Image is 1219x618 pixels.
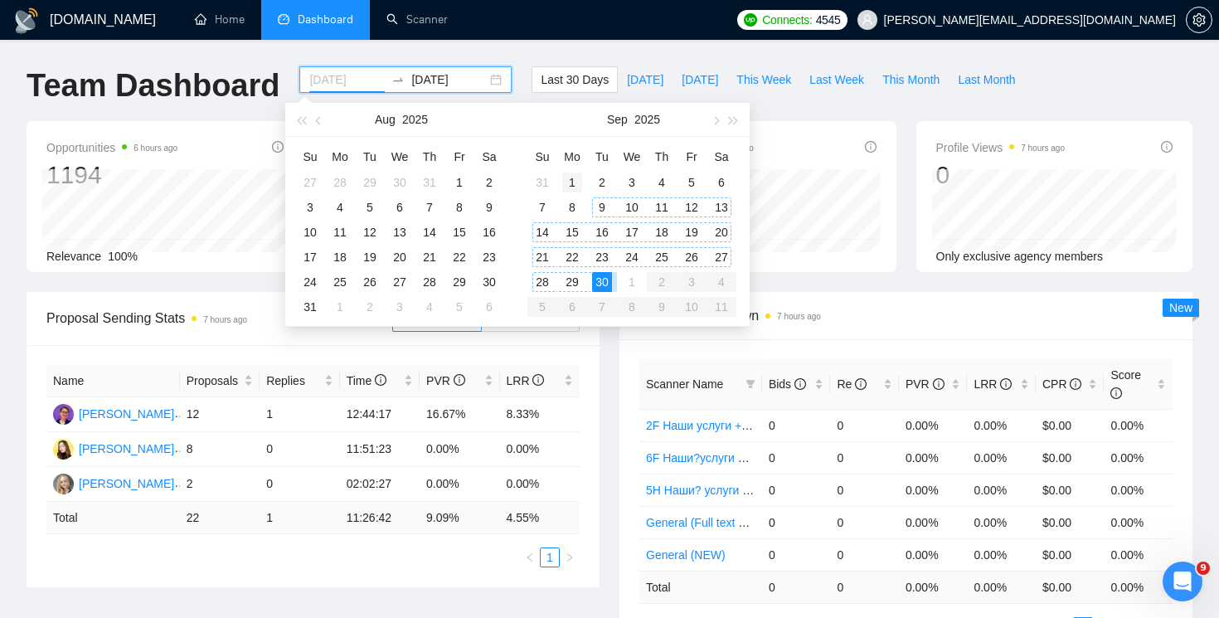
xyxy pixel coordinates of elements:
div: 28 [330,173,350,192]
td: 0.00% [420,467,499,502]
td: 2025-08-20 [385,245,415,270]
div: 31 [532,173,552,192]
td: 2025-08-30 [474,270,504,294]
span: PVR [906,377,945,391]
td: 2025-08-13 [385,220,415,245]
td: 9.09 % [420,502,499,534]
td: 2025-09-30 [587,270,617,294]
a: 6F Наши?услуги + наша?ЦА [646,451,799,465]
a: 2F Наши услуги + наша?ЦА [646,419,796,432]
td: 11:26:42 [340,502,420,534]
td: 2025-08-26 [355,270,385,294]
button: 2025 [402,103,428,136]
div: 17 [300,247,320,267]
span: CPR [1042,377,1081,391]
td: 2025-08-23 [474,245,504,270]
th: Sa [474,144,504,170]
td: 0.00% [500,467,580,502]
a: searchScanner [386,12,448,27]
span: Scanner Name [646,377,723,391]
td: 0.00% [967,441,1036,474]
td: 2025-07-30 [385,170,415,195]
a: 1 [541,548,559,567]
div: 26 [682,247,702,267]
td: 2025-08-02 [474,170,504,195]
td: 2025-09-11 [647,195,677,220]
div: 2 [592,173,612,192]
th: Th [647,144,677,170]
span: left [525,552,535,562]
span: PVR [426,374,465,387]
td: 2025-09-24 [617,245,647,270]
td: 2025-09-12 [677,195,707,220]
th: Su [295,144,325,170]
span: Bids [769,377,806,391]
div: 18 [652,222,672,242]
button: Last 30 Days [532,66,618,93]
div: 20 [390,247,410,267]
div: 16 [592,222,612,242]
span: Proposal Sending Stats [46,308,392,328]
button: This Week [727,66,800,93]
span: LRR [974,377,1012,391]
a: NV[PERSON_NAME] [53,406,174,420]
div: 2 [360,297,380,317]
button: Last Week [800,66,873,93]
td: 2025-09-25 [647,245,677,270]
td: 2025-09-06 [474,294,504,319]
h1: Team Dashboard [27,66,279,105]
td: 0 [762,441,831,474]
th: We [385,144,415,170]
span: info-circle [855,378,867,390]
div: 1 [449,173,469,192]
td: 2025-09-03 [385,294,415,319]
td: 2025-08-03 [295,195,325,220]
span: Last Week [809,71,864,89]
div: 16 [479,222,499,242]
td: 2025-09-13 [707,195,736,220]
div: 0 [936,159,1066,191]
span: info-circle [865,141,877,153]
div: 14 [532,222,552,242]
td: 2025-09-19 [677,220,707,245]
div: 22 [562,247,582,267]
div: 30 [592,272,612,292]
span: Score [1110,368,1141,400]
td: 2025-09-14 [527,220,557,245]
th: Mo [325,144,355,170]
div: 5 [360,197,380,217]
td: 2025-09-04 [415,294,444,319]
td: $0.00 [1036,409,1105,441]
td: 2025-09-22 [557,245,587,270]
td: 8.33% [500,397,580,432]
div: 30 [479,272,499,292]
td: 2025-08-08 [444,195,474,220]
iframe: Intercom live chat [1163,562,1202,601]
td: 2025-08-31 [527,170,557,195]
td: 2025-08-05 [355,195,385,220]
td: 0 [762,474,831,506]
th: Tu [355,144,385,170]
div: 9 [592,197,612,217]
div: 4 [330,197,350,217]
span: Only exclusive agency members [936,250,1104,263]
span: 100% [108,250,138,263]
td: 2025-08-28 [415,270,444,294]
span: right [565,552,575,562]
time: 7 hours ago [777,312,821,321]
div: 7 [420,197,440,217]
button: Last Month [949,66,1024,93]
span: info-circle [1110,387,1122,399]
td: 8 [180,432,260,467]
td: $0.00 [1036,441,1105,474]
div: 30 [390,173,410,192]
td: 2025-08-09 [474,195,504,220]
img: VM [53,439,74,460]
td: 0.00% [899,409,968,441]
button: This Month [873,66,949,93]
span: info-circle [1000,378,1012,390]
td: 0.00% [500,432,580,467]
div: 4 [652,173,672,192]
span: dashboard [278,13,289,25]
td: 2025-09-04 [647,170,677,195]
